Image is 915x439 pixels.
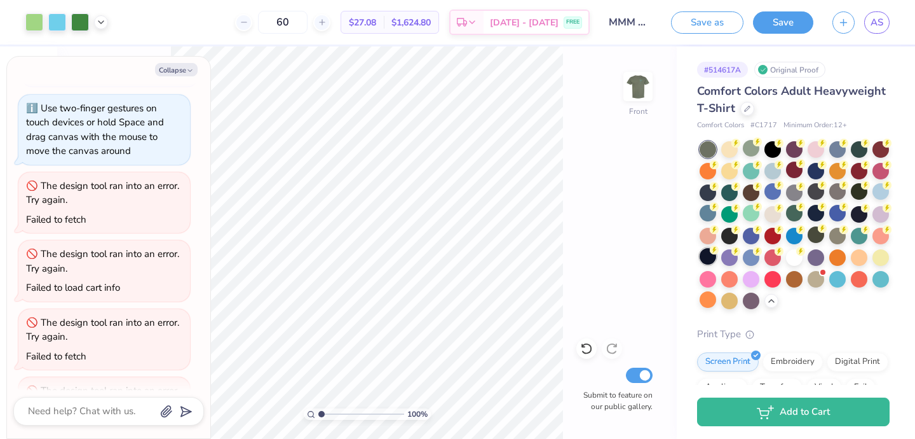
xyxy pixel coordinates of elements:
[258,11,308,34] input: – –
[754,62,825,78] div: Original Proof
[26,316,179,344] div: The design tool ran into an error. Try again.
[697,83,886,116] span: Comfort Colors Adult Heavyweight T-Shirt
[783,120,847,131] span: Minimum Order: 12 +
[566,18,579,27] span: FREE
[26,179,179,207] div: The design tool ran into an error. Try again.
[629,106,647,117] div: Front
[864,11,890,34] a: AS
[26,350,86,363] div: Failed to fetch
[871,15,883,30] span: AS
[26,281,120,294] div: Failed to load cart info
[697,352,759,372] div: Screen Print
[697,378,748,397] div: Applique
[391,16,431,29] span: $1,624.80
[671,11,743,34] button: Save as
[697,398,890,426] button: Add to Cart
[697,327,890,342] div: Print Type
[697,120,744,131] span: Comfort Colors
[750,120,777,131] span: # C1717
[846,378,876,397] div: Foil
[22,67,198,87] button: Switch to a similar product with stock
[599,10,661,35] input: Untitled Design
[349,16,376,29] span: $27.08
[155,63,198,76] button: Collapse
[806,378,842,397] div: Vinyl
[26,247,179,275] div: The design tool ran into an error. Try again.
[490,16,559,29] span: [DATE] - [DATE]
[697,62,748,78] div: # 514617A
[576,389,653,412] label: Submit to feature on our public gallery.
[762,352,823,372] div: Embroidery
[407,408,428,420] span: 100 %
[753,11,813,34] button: Save
[26,384,179,412] div: The design tool ran into an error. Try again.
[625,74,651,99] img: Front
[26,102,164,158] div: Use two-finger gestures on touch devices or hold Space and drag canvas with the mouse to move the...
[752,378,803,397] div: Transfers
[26,213,86,226] div: Failed to fetch
[827,352,888,372] div: Digital Print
